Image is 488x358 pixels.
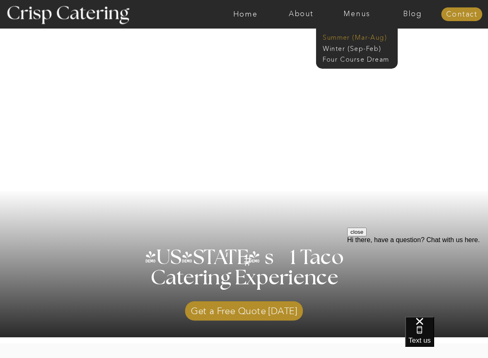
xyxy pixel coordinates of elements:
a: Home [217,10,273,19]
a: Summer (Mar-Aug) [323,33,396,41]
iframe: podium webchat widget prompt [347,228,488,327]
a: About [273,10,329,19]
a: Four Course Dream [323,55,396,63]
a: Blog [385,10,440,19]
h3: # [226,252,272,276]
iframe: podium webchat widget bubble [405,317,488,358]
a: Get a Free Quote [DATE] [185,297,303,321]
a: Winter (Sep-Feb) [323,44,389,52]
h3: ' [210,248,244,268]
a: Menus [329,10,384,19]
h1: [US_STATE] s 1 Taco Catering Experience [140,248,348,309]
a: Contact [441,11,482,19]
